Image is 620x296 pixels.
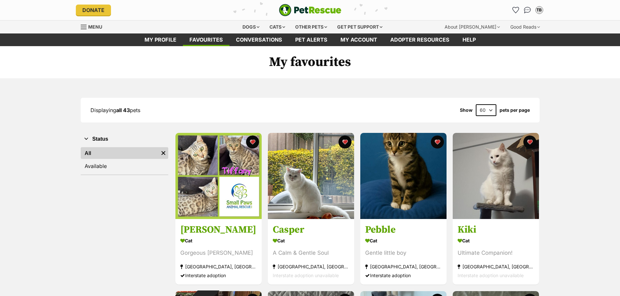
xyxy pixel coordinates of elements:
a: Donate [76,5,111,16]
img: Tiffany [175,133,262,219]
div: Cats [265,20,290,33]
a: Favourites [183,33,229,46]
a: PetRescue [279,4,341,16]
div: Gentle little boy [365,249,442,258]
strong: all 43 [116,107,130,113]
a: My profile [138,33,183,46]
button: favourite [246,135,259,148]
div: Interstate adoption [180,271,257,280]
div: TB [536,7,543,13]
span: Displaying pets [90,107,140,113]
div: [GEOGRAPHIC_DATA], [GEOGRAPHIC_DATA] [365,263,442,271]
div: Status [81,146,168,174]
div: [GEOGRAPHIC_DATA], [GEOGRAPHIC_DATA] [273,263,349,271]
button: favourite [431,135,444,148]
div: Get pet support [333,20,387,33]
div: Dogs [238,20,264,33]
div: About [PERSON_NAME] [440,20,504,33]
div: Cat [458,236,534,246]
a: Favourites [511,5,521,15]
div: Other pets [291,20,332,33]
div: A Calm & Gentle Soul [273,249,349,258]
a: All [81,147,158,159]
div: Cat [180,236,257,246]
button: My account [534,5,544,15]
a: Help [456,33,482,46]
div: Good Reads [506,20,544,33]
img: chat-41dd97257d64d25036548639549fe6c8038ab92f7586957e7f3b1b290dea8141.svg [524,7,531,13]
a: [PERSON_NAME] Cat Gorgeous [PERSON_NAME] [GEOGRAPHIC_DATA], [GEOGRAPHIC_DATA] Interstate adoption... [175,219,262,285]
div: Interstate adoption [365,271,442,280]
button: favourite [338,135,351,148]
img: logo-e224e6f780fb5917bec1dbf3a21bbac754714ae5b6737aabdf751b685950b380.svg [279,4,341,16]
a: Available [81,160,168,172]
span: Menu [88,24,102,30]
h3: Kiki [458,224,534,236]
label: pets per page [500,108,530,113]
div: Cat [365,236,442,246]
a: Adopter resources [384,33,456,46]
a: Conversations [522,5,533,15]
a: Casper Cat A Calm & Gentle Soul [GEOGRAPHIC_DATA], [GEOGRAPHIC_DATA] Interstate adoption unavaila... [268,219,354,285]
div: [GEOGRAPHIC_DATA], [GEOGRAPHIC_DATA] [180,263,257,271]
a: Remove filter [158,147,168,159]
a: Pebble Cat Gentle little boy [GEOGRAPHIC_DATA], [GEOGRAPHIC_DATA] Interstate adoption favourite [360,219,447,285]
div: Cat [273,236,349,246]
img: Kiki [453,133,539,219]
img: Casper [268,133,354,219]
h3: [PERSON_NAME] [180,224,257,236]
span: Show [460,108,473,113]
ul: Account quick links [511,5,544,15]
a: conversations [229,33,289,46]
h3: Casper [273,224,349,236]
button: favourite [523,135,536,148]
img: Pebble [360,133,447,219]
span: Interstate adoption unavailable [458,273,524,278]
div: Gorgeous [PERSON_NAME] [180,249,257,258]
a: Kiki Cat Ultimate Companion! [GEOGRAPHIC_DATA], [GEOGRAPHIC_DATA] Interstate adoption unavailable... [453,219,539,285]
div: [GEOGRAPHIC_DATA], [GEOGRAPHIC_DATA] [458,263,534,271]
button: Status [81,135,168,143]
a: Pet alerts [289,33,334,46]
a: Menu [81,20,107,32]
h3: Pebble [365,224,442,236]
div: Ultimate Companion! [458,249,534,258]
span: Interstate adoption unavailable [273,273,339,278]
a: My account [334,33,384,46]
